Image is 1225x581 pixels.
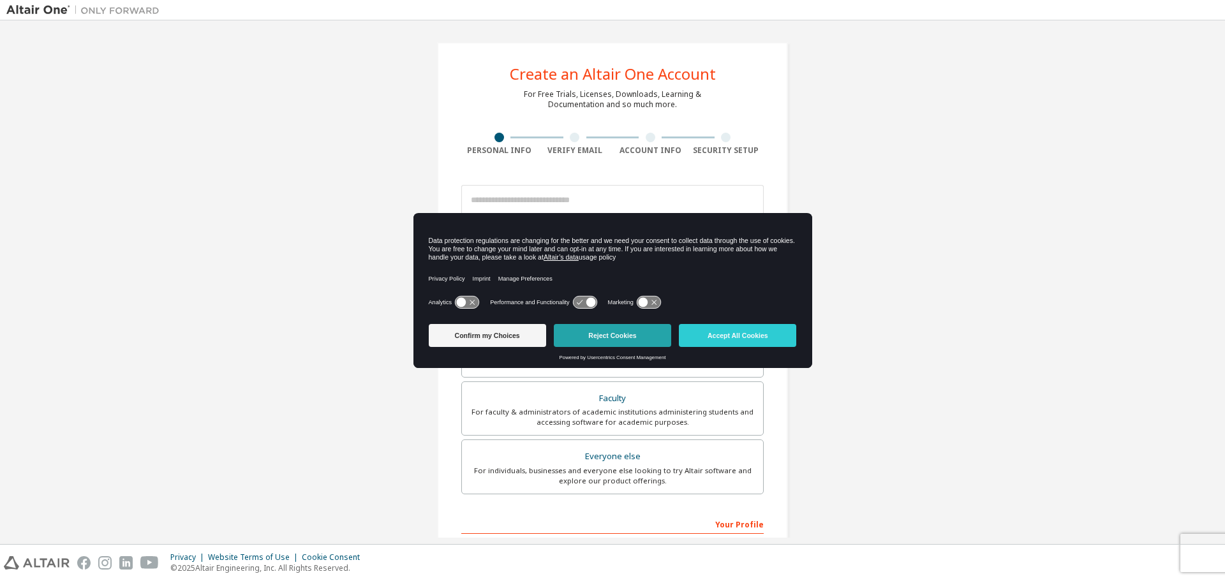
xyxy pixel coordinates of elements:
img: altair_logo.svg [4,556,70,570]
img: facebook.svg [77,556,91,570]
div: Faculty [470,390,755,408]
div: Privacy [170,552,208,563]
img: Altair One [6,4,166,17]
div: Account Info [612,145,688,156]
div: For Free Trials, Licenses, Downloads, Learning & Documentation and so much more. [524,89,701,110]
div: For faculty & administrators of academic institutions administering students and accessing softwa... [470,407,755,427]
div: Cookie Consent [302,552,367,563]
img: linkedin.svg [119,556,133,570]
div: Create an Altair One Account [510,66,716,82]
div: For individuals, businesses and everyone else looking to try Altair software and explore our prod... [470,466,755,486]
p: © 2025 Altair Engineering, Inc. All Rights Reserved. [170,563,367,573]
div: Personal Info [461,145,537,156]
div: Everyone else [470,448,755,466]
div: Security Setup [688,145,764,156]
img: youtube.svg [140,556,159,570]
div: Your Profile [461,513,764,534]
div: Website Terms of Use [208,552,302,563]
img: instagram.svg [98,556,112,570]
div: Verify Email [537,145,613,156]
